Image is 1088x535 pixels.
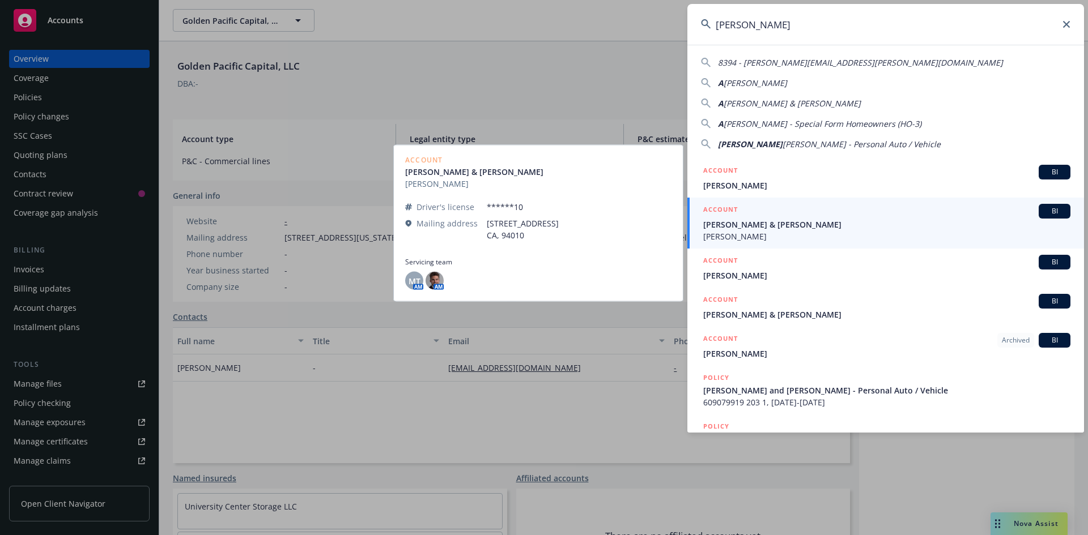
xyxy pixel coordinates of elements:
[687,4,1084,45] input: Search...
[703,294,738,307] h5: ACCOUNT
[687,366,1084,414] a: POLICY[PERSON_NAME] and [PERSON_NAME] - Personal Auto / Vehicle609079919 203 1, [DATE]-[DATE]
[783,139,941,149] span: [PERSON_NAME] - Personal Auto / Vehicle
[703,255,738,268] h5: ACCOUNT
[1043,335,1066,345] span: BI
[687,288,1084,327] a: ACCOUNTBI[PERSON_NAME] & [PERSON_NAME]
[703,396,1070,408] span: 609079919 203 1, [DATE]-[DATE]
[703,421,729,432] h5: POLICY
[1043,206,1066,216] span: BI
[703,204,738,217] h5: ACCOUNT
[687,414,1084,463] a: POLICY
[1002,335,1030,345] span: Archived
[703,309,1070,320] span: [PERSON_NAME] & [PERSON_NAME]
[687,327,1084,366] a: ACCOUNTArchivedBI[PERSON_NAME]
[718,118,724,129] span: A
[724,98,861,109] span: [PERSON_NAME] & [PERSON_NAME]
[1043,167,1066,177] span: BI
[724,118,921,129] span: [PERSON_NAME] - Special Form Homeowners (HO-3)
[718,98,724,109] span: A
[687,159,1084,198] a: ACCOUNTBI[PERSON_NAME]
[703,372,729,383] h5: POLICY
[718,57,1003,68] span: 8394 - [PERSON_NAME][EMAIL_ADDRESS][PERSON_NAME][DOMAIN_NAME]
[703,384,1070,396] span: [PERSON_NAME] and [PERSON_NAME] - Personal Auto / Vehicle
[724,78,787,88] span: [PERSON_NAME]
[1043,296,1066,306] span: BI
[703,348,1070,359] span: [PERSON_NAME]
[687,249,1084,288] a: ACCOUNTBI[PERSON_NAME]
[718,78,724,88] span: A
[703,179,1070,191] span: [PERSON_NAME]
[703,230,1070,242] span: [PERSON_NAME]
[703,219,1070,230] span: [PERSON_NAME] & [PERSON_NAME]
[703,333,738,346] h5: ACCOUNT
[687,198,1084,249] a: ACCOUNTBI[PERSON_NAME] & [PERSON_NAME][PERSON_NAME]
[703,269,1070,281] span: [PERSON_NAME]
[718,139,783,149] span: [PERSON_NAME]
[1043,257,1066,267] span: BI
[703,165,738,178] h5: ACCOUNT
